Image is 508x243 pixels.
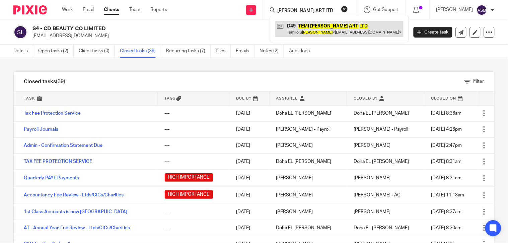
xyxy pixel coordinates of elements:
th: Tags [158,92,229,105]
div: --- [165,110,223,117]
a: Files [216,45,231,58]
span: (39) [56,79,65,84]
img: svg%3E [477,5,487,15]
div: --- [165,208,223,215]
td: [PERSON_NAME] [270,137,347,154]
a: AT - Annual Year-End Review - Ltds/CICs/Charities [24,226,130,230]
a: TAX FEE PROTECTION SERVICE [24,159,92,164]
td: Doha EL [PERSON_NAME] [270,105,347,121]
td: [PERSON_NAME] [270,170,347,187]
a: 1st Class Accounts is now [GEOGRAPHIC_DATA] [24,209,127,214]
span: [DATE] 8:37am [431,209,462,214]
a: Notes (2) [260,45,284,58]
a: Team [129,6,140,13]
span: [PERSON_NAME] [354,176,390,180]
a: Payroll Journals [24,127,58,132]
a: Details [13,45,33,58]
a: Audit logs [289,45,315,58]
span: [PERSON_NAME] [354,209,390,214]
span: Doha EL [PERSON_NAME] [354,226,409,230]
span: [PERSON_NAME] - Payroll [354,127,408,132]
td: [DATE] [229,105,270,121]
a: Client tasks (0) [79,45,115,58]
span: [DATE] 8:36am [431,111,462,116]
a: Clients [104,6,119,13]
h1: Closed tasks [24,78,65,85]
span: [DATE] 8:30am [431,226,462,230]
img: Pixie [13,5,47,14]
span: [DATE] 2:47pm [431,143,462,148]
div: --- [165,158,223,165]
td: Doha EL [PERSON_NAME] [270,220,347,236]
td: [PERSON_NAME] - Payroll [270,121,347,137]
td: [DATE] [229,154,270,170]
h2: S4 - CD BEAUTY CO LIMITED [32,25,329,32]
span: [PERSON_NAME] - AC [354,193,401,197]
span: Doha EL [PERSON_NAME] [354,111,409,116]
a: Reports [150,6,167,13]
span: Filter [474,79,484,84]
td: [DATE] [229,187,270,204]
a: Quarterly PAYE Payments [24,176,79,180]
span: [PERSON_NAME] [354,143,390,148]
input: Search [277,8,337,14]
span: [DATE] 8:31am [431,159,462,164]
button: Clear [341,6,348,12]
td: [DATE] [229,170,270,187]
a: Emails [236,45,255,58]
p: [EMAIL_ADDRESS][DOMAIN_NAME] [32,33,404,39]
td: Doha EL [PERSON_NAME] [270,154,347,170]
span: [DATE] 4:26pm [431,127,462,132]
td: [DATE] [229,121,270,137]
a: Work [62,6,73,13]
div: --- [165,225,223,231]
span: [DATE] 8:31am [431,176,462,180]
p: [PERSON_NAME] [436,6,473,13]
td: [DATE] [229,137,270,154]
a: Admin - Confirmation Statement Due [24,143,102,148]
a: Accountancy Fee Review - Ltds/CICs/Charities [24,193,124,197]
span: [DATE] 11:13am [431,193,464,197]
span: HIGH IMPORTANCE [165,190,213,199]
a: Tax Fee Protection Service [24,111,81,116]
a: Create task [414,27,452,38]
a: Open tasks (2) [38,45,74,58]
td: [PERSON_NAME] [270,187,347,204]
a: Recurring tasks (7) [166,45,211,58]
div: --- [165,126,223,133]
img: svg%3E [13,25,27,39]
div: --- [165,142,223,149]
td: [PERSON_NAME] [270,204,347,220]
a: Closed tasks (39) [120,45,161,58]
a: Email [83,6,94,13]
span: Doha EL [PERSON_NAME] [354,159,409,164]
span: HIGH IMPORTANCE [165,173,213,182]
span: Get Support [373,7,399,12]
td: [DATE] [229,204,270,220]
td: [DATE] [229,220,270,236]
